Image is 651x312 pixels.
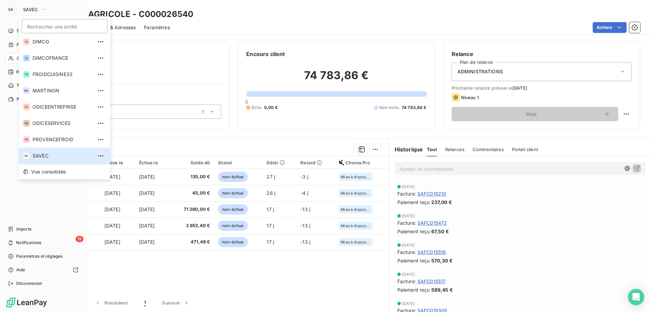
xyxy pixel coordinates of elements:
span: non-échue [218,172,248,182]
span: PROVENCEFROID [33,136,93,143]
button: Suivant [154,296,198,310]
span: 471,46 € [174,239,210,245]
span: [DATE] [139,223,155,228]
h6: Informations client [41,50,221,58]
div: Échue le [139,160,166,165]
span: [DATE] [402,272,415,276]
span: Paiement reçu [397,286,430,293]
span: SAFC015516 [417,249,446,256]
span: 2 852,40 € [174,222,210,229]
div: Open Intercom Messenger [628,289,644,305]
button: 1 [136,296,154,310]
span: [DATE] [104,239,120,245]
span: MARTINON [33,87,93,94]
span: [DATE] [104,174,120,180]
span: [DATE] [402,214,415,218]
span: [DATE] [104,190,120,196]
span: -13 j [300,239,310,245]
span: Mise à disposition du destinataire [341,240,371,244]
div: Statut [218,160,258,165]
span: [DATE] [139,190,155,196]
span: 27 j [267,174,275,180]
div: OD [23,104,30,110]
div: SA [23,152,30,159]
span: Relances [16,69,34,75]
h6: Encours client [246,50,285,58]
span: Vue consolidée [31,168,66,175]
span: 17 j [267,223,274,228]
span: Mise à disposition du destinataire [341,224,371,228]
span: 71 280,00 € [174,206,210,213]
span: Prochaine relance prévue le [452,85,632,91]
div: FR [23,71,30,78]
span: ODICESERVICES [33,120,93,127]
span: SAFC015210 [417,190,447,197]
img: Logo LeanPay [5,297,47,308]
span: 570,30 € [431,257,453,264]
span: Relances [445,147,465,152]
span: Propriétés Client [55,90,221,99]
span: [DATE] [402,243,415,247]
span: 26 j [267,190,275,196]
span: Non-échu [379,105,399,111]
span: Mise à disposition du destinataire [341,191,371,195]
span: -3 j [300,174,308,180]
span: SAVEC [33,152,93,159]
span: ODICEENTREPRISE [33,104,93,110]
span: [DATE] [139,174,155,180]
span: Mise à disposition du destinataire [341,207,371,212]
span: 67,50 € [431,228,449,235]
span: Paramètres [144,24,170,31]
div: Retard [300,160,331,165]
span: -13 j [300,206,310,212]
span: Facture : [397,219,416,226]
span: 0 [245,99,248,105]
button: Voir [452,107,618,121]
span: Mise à disposition du destinataire [341,175,371,179]
div: SA [5,4,16,15]
span: DIMCOFRANCE [33,55,93,61]
span: Tâches [17,82,31,89]
span: [DATE] [104,206,120,212]
span: non-échue [218,188,248,198]
span: [DATE] [139,239,155,245]
span: Facture : [397,278,416,285]
span: Niveau 1 [461,95,479,100]
span: 17 j [267,239,274,245]
span: non-échue [218,221,248,231]
span: Tableau de bord [16,28,48,34]
span: -13 j [300,223,310,228]
div: PR [23,136,30,143]
div: Chorus Pro [339,160,384,165]
span: non-échue [218,237,248,247]
span: 135,00 € [174,173,210,180]
span: -4 j [300,190,308,196]
span: Déconnexion [16,280,42,287]
div: DI [23,55,30,61]
h6: Historique [389,145,423,153]
input: placeholder [22,19,107,33]
span: [DATE] [402,301,415,306]
div: Émise le [104,160,131,165]
span: 74 783,86 € [402,105,427,111]
span: SAFC015517 [417,278,446,285]
span: [DATE] [104,223,120,228]
h2: 74 783,86 € [246,69,426,89]
span: Facture : [397,249,416,256]
span: SAFC015472 [417,219,447,226]
span: SAVEC [23,7,38,12]
div: OD [23,120,30,127]
span: Voir [460,111,603,117]
div: Solde dû [174,160,210,165]
h6: Relance [452,50,632,58]
span: Factures [17,42,34,48]
span: Contacts & Adresses [88,24,136,31]
span: [DATE] [139,206,155,212]
span: Paramètres et réglages [16,253,62,259]
span: Commentaires [473,147,504,152]
span: 1 [144,299,146,306]
span: 589,45 € [431,286,453,293]
span: ADMINISTRATIONS [457,68,503,75]
span: Aide [16,267,25,273]
span: Facture : [397,190,416,197]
